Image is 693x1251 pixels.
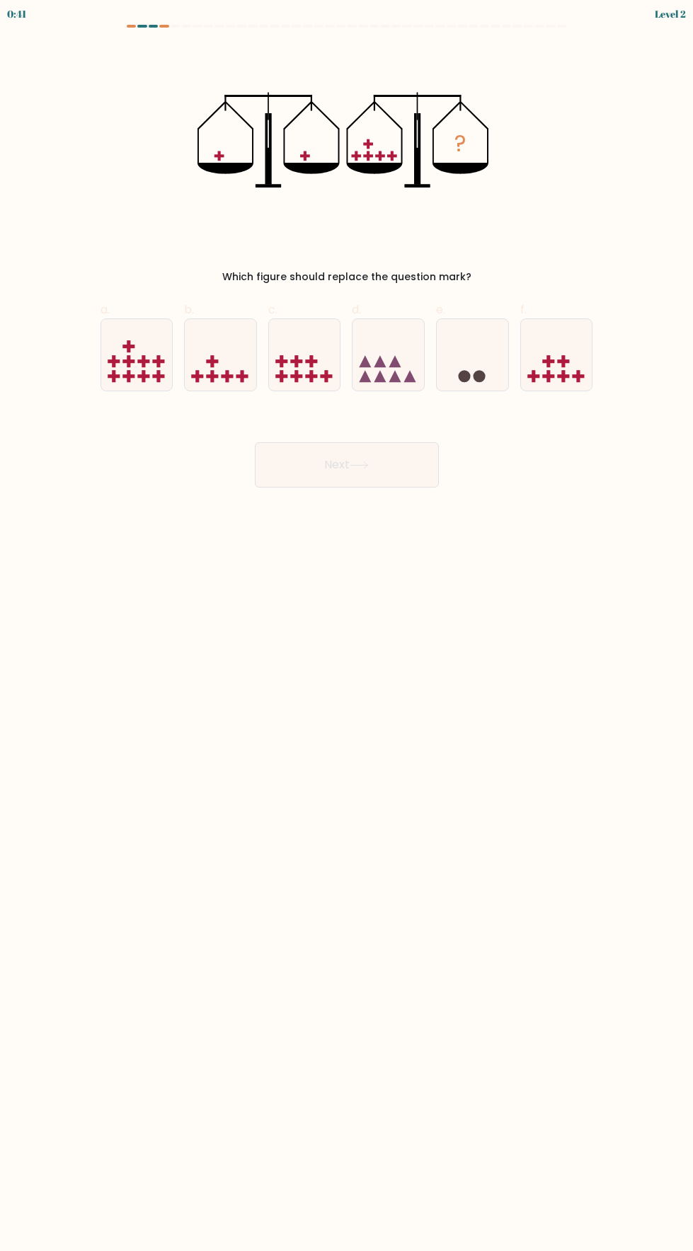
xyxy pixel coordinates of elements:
[109,270,585,284] div: Which figure should replace the question mark?
[520,301,527,318] span: f.
[101,301,110,318] span: a.
[454,128,466,159] tspan: ?
[436,301,445,318] span: e.
[7,6,26,21] div: 0:41
[255,442,439,488] button: Next
[655,6,686,21] div: Level 2
[184,301,194,318] span: b.
[268,301,277,318] span: c.
[352,301,361,318] span: d.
